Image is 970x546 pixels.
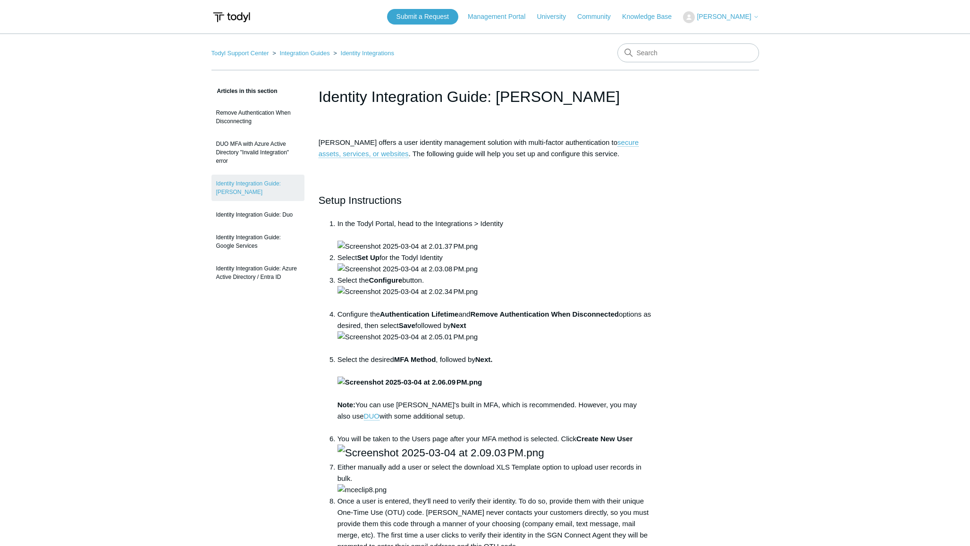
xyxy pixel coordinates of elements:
a: University [537,12,575,22]
a: Community [577,12,620,22]
strong: Configure [369,276,402,284]
a: Management Portal [468,12,535,22]
a: Todyl Support Center [211,50,269,57]
a: Knowledge Base [622,12,681,22]
strong: Note: [337,401,355,409]
span: Articles in this section [211,88,278,94]
input: Search [617,43,759,62]
a: DUO MFA with Azure Active Directory "Invalid Integration" error [211,135,304,170]
p: [PERSON_NAME] offers a user identity management solution with multi-factor authentication to . Th... [319,137,652,160]
strong: MFA Method [394,355,436,363]
li: Select the button. [337,275,652,309]
li: Todyl Support Center [211,50,271,57]
li: In the Todyl Portal, head to the Integrations > Identity [337,218,652,252]
li: Configure the and options as desired, then select followed by [337,309,652,354]
li: Select the desired , followed by You can use [PERSON_NAME]'s built in MFA, which is recommended. ... [337,354,652,433]
strong: Save [399,321,415,329]
a: Remove Authentication When Disconnecting [211,104,304,130]
img: Screenshot 2025-03-04 at 2.03.08 PM.png [337,263,478,275]
strong: Next [451,321,466,329]
button: [PERSON_NAME] [683,11,759,23]
img: Screenshot 2025-03-04 at 2.09.03 PM.png [337,445,544,462]
img: Todyl Support Center Help Center home page [211,8,252,26]
strong: Remove Authentication When Disconnected [470,310,618,318]
a: Identity Integrations [341,50,394,57]
li: Either manually add a user or select the download XLS Template option to upload user records in b... [337,462,652,496]
strong: Set Up [357,253,380,261]
a: Submit a Request [387,9,458,25]
a: Identity Integration Guide: Duo [211,206,304,224]
li: Integration Guides [270,50,331,57]
li: Select for the Todyl Identity [337,252,652,275]
img: Screenshot 2025-03-04 at 2.05.01 PM.png [337,331,478,343]
strong: Authentication Lifetime [380,310,459,318]
img: Screenshot 2025-03-04 at 2.02.34 PM.png [337,286,478,297]
h2: Setup Instructions [319,192,652,209]
li: You will be taken to the Users page after your MFA method is selected. Click [337,433,652,462]
img: Screenshot 2025-03-04 at 2.06.09 PM.png [337,377,482,388]
a: Integration Guides [279,50,329,57]
a: Identity Integration Guide: Azure Active Directory / Entra ID [211,260,304,286]
a: DUO [364,412,380,420]
img: mceclip8.png [337,484,387,496]
span: [PERSON_NAME] [697,13,751,20]
a: Identity Integration Guide: Google Services [211,228,304,255]
strong: Next. [337,355,493,386]
strong: Create New User [576,435,633,443]
h1: Identity Integration Guide: Todyl [319,85,652,108]
a: Identity Integration Guide: [PERSON_NAME] [211,175,304,201]
img: Screenshot 2025-03-04 at 2.01.37 PM.png [337,241,478,252]
li: Identity Integrations [331,50,394,57]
